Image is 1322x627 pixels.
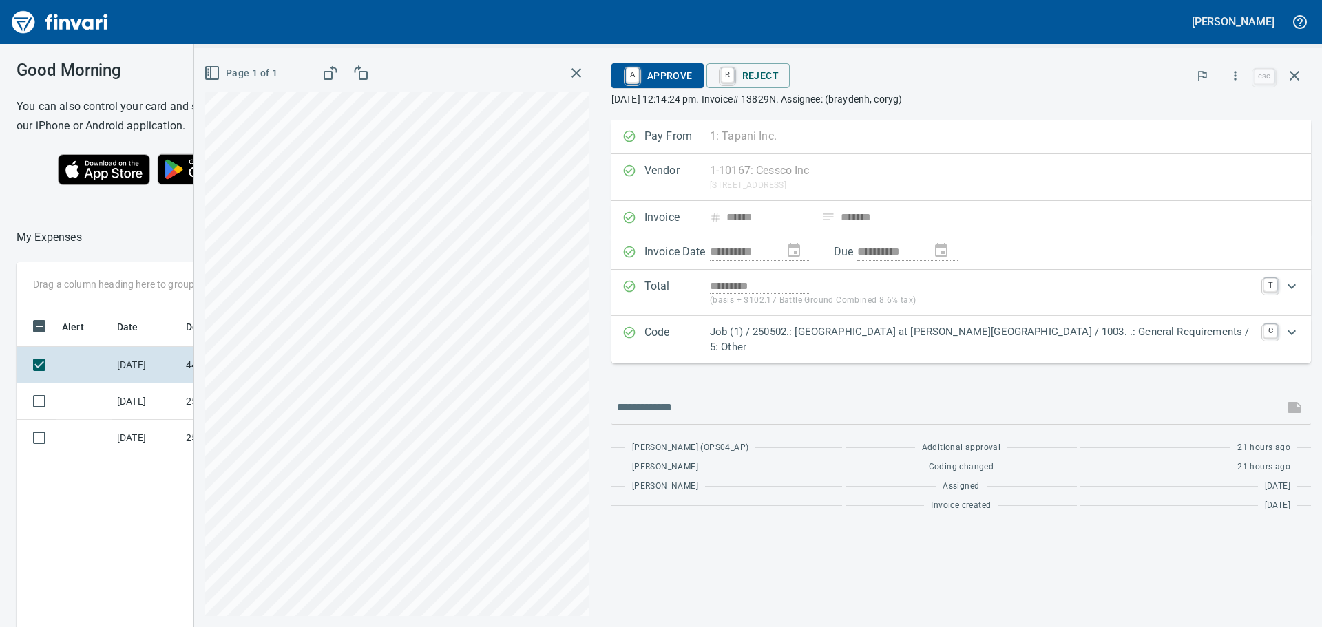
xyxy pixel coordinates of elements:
td: 250502 [180,383,304,420]
span: Assigned [943,480,979,493]
td: 250502 [180,420,304,456]
span: 21 hours ago [1237,441,1290,455]
a: T [1263,278,1277,292]
h5: [PERSON_NAME] [1192,14,1274,29]
span: Date [117,319,138,335]
div: Expand [611,316,1311,363]
span: Reject [717,64,779,87]
span: Alert [62,319,102,335]
button: RReject [706,63,790,88]
span: Alert [62,319,84,335]
a: A [626,67,639,83]
button: Flag [1187,61,1217,91]
button: More [1220,61,1250,91]
span: Close invoice [1250,59,1311,92]
span: Page 1 of 1 [207,65,277,82]
span: Approve [622,64,693,87]
a: C [1263,324,1277,338]
div: Expand [611,270,1311,316]
nav: breadcrumb [17,229,82,246]
p: Code [644,324,710,355]
img: Download on the App Store [58,154,150,185]
td: 4455.65 [180,347,304,383]
span: [PERSON_NAME] (OPS04_AP) [632,441,749,455]
p: Job (1) / 250502.: [GEOGRAPHIC_DATA] at [PERSON_NAME][GEOGRAPHIC_DATA] / 1003. .: General Require... [710,324,1256,355]
a: esc [1254,69,1274,84]
span: [DATE] [1265,499,1290,513]
button: [PERSON_NAME] [1188,11,1278,32]
p: Total [644,278,710,308]
span: Additional approval [922,441,1001,455]
span: Coding changed [929,460,994,474]
span: 21 hours ago [1237,460,1290,474]
span: Invoice created [931,499,991,513]
h6: You can also control your card and submit expenses from our iPhone or Android application. [17,97,309,136]
td: [DATE] [112,383,180,420]
h3: Good Morning [17,61,309,80]
span: This records your message into the invoice and notifies anyone mentioned [1278,391,1311,424]
span: Description [186,319,238,335]
span: Description [186,319,255,335]
img: Get it on Google Play [150,147,269,192]
button: Page 1 of 1 [201,61,283,86]
p: Drag a column heading here to group the table [33,277,235,291]
td: [DATE] [112,420,180,456]
p: (basis + $102.17 Battle Ground Combined 8.6% tax) [710,294,1255,308]
span: [DATE] [1265,480,1290,493]
button: AApprove [611,63,704,88]
td: [DATE] [112,347,180,383]
a: R [721,67,734,83]
span: [PERSON_NAME] [632,480,698,493]
p: My Expenses [17,229,82,246]
img: Finvari [8,6,112,39]
span: Date [117,319,156,335]
span: [PERSON_NAME] [632,460,698,474]
p: [DATE] 12:14:24 pm. Invoice# 13829N. Assignee: (braydenh, coryg) [611,92,1311,106]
